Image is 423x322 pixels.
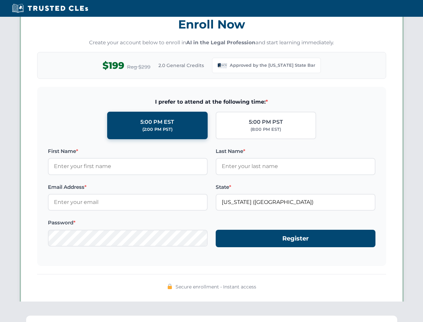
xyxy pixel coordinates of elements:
[102,58,124,73] span: $199
[216,194,375,211] input: Louisiana (LA)
[249,118,283,126] div: 5:00 PM PST
[48,98,375,106] span: I prefer to attend at the following time:
[48,183,208,191] label: Email Address
[48,158,208,175] input: Enter your first name
[48,219,208,227] label: Password
[48,147,208,155] label: First Name
[216,230,375,248] button: Register
[167,284,172,289] img: 🔒
[158,62,204,69] span: 2.0 General Credits
[216,147,375,155] label: Last Name
[48,194,208,211] input: Enter your email
[216,183,375,191] label: State
[175,283,256,290] span: Secure enrollment • Instant access
[140,118,174,126] div: 5:00 PM EST
[186,39,256,46] strong: AI in the Legal Profession
[127,63,150,71] span: Reg $299
[10,3,90,13] img: Trusted CLEs
[216,158,375,175] input: Enter your last name
[37,14,386,35] h3: Enroll Now
[218,61,227,70] img: Louisiana State Bar
[37,39,386,47] p: Create your account below to enroll in and start learning immediately.
[251,126,281,133] div: (8:00 PM EST)
[142,126,172,133] div: (2:00 PM PST)
[230,62,315,69] span: Approved by the [US_STATE] State Bar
